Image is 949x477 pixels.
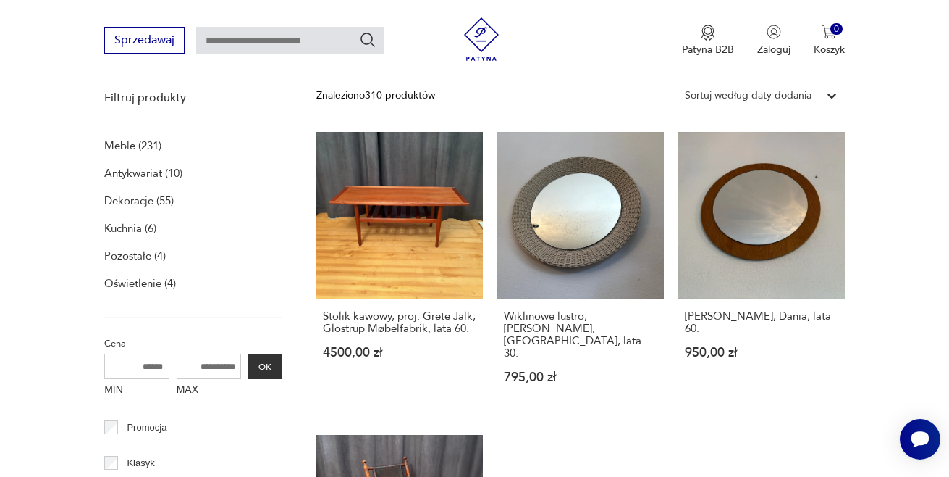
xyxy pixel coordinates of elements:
p: Zaloguj [757,43,790,57]
p: Cena [104,336,282,352]
button: Patyna B2B [682,25,734,57]
iframe: Smartsupp widget button [900,419,940,460]
img: Ikonka użytkownika [767,25,781,39]
a: Sprzedawaj [104,36,185,46]
button: Zaloguj [757,25,790,57]
p: 795,00 zł [504,371,657,383]
a: Ikona medaluPatyna B2B [682,25,734,57]
img: Ikona koszyka [822,25,836,39]
p: Filtruj produkty [104,90,282,106]
h3: Wiklinowe lustro, [PERSON_NAME], [GEOGRAPHIC_DATA], lata 30. [504,310,657,360]
a: Lustro, Dania, lata 60.[PERSON_NAME], Dania, lata 60.950,00 zł [678,132,845,412]
h3: [PERSON_NAME], Dania, lata 60. [685,310,838,335]
img: Ikona medalu [701,25,715,41]
a: Pozostałe (4) [104,246,166,266]
label: MIN [104,379,169,402]
a: Kuchnia (6) [104,218,156,238]
label: MAX [177,379,242,402]
button: OK [248,354,282,379]
div: 0 [830,23,843,36]
a: Dekoracje (55) [104,191,174,211]
button: Szukaj [359,31,376,49]
a: Stolik kawowy, proj. Grete Jalk, Glostrup Møbelfabrik, lata 60.Stolik kawowy, proj. Grete Jalk, G... [316,132,483,412]
button: 0Koszyk [814,25,845,57]
h3: Stolik kawowy, proj. Grete Jalk, Glostrup Møbelfabrik, lata 60. [323,310,476,335]
div: Sortuj według daty dodania [685,88,811,104]
p: 950,00 zł [685,347,838,359]
div: Znaleziono 310 produktów [316,88,435,104]
p: 4500,00 zł [323,347,476,359]
button: Sprzedawaj [104,27,185,54]
p: Patyna B2B [682,43,734,57]
a: Oświetlenie (4) [104,273,176,294]
p: Klasyk [127,455,154,471]
a: Wiklinowe lustro, Josef Daubenbüchel, Niemcy, lata 30.Wiklinowe lustro, [PERSON_NAME], [GEOGRAPHI... [497,132,664,412]
p: Promocja [127,420,166,436]
a: Meble (231) [104,136,161,156]
p: Koszyk [814,43,845,57]
a: Antykwariat (10) [104,163,182,183]
img: Patyna - sklep z meblami i dekoracjami vintage [460,17,503,61]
